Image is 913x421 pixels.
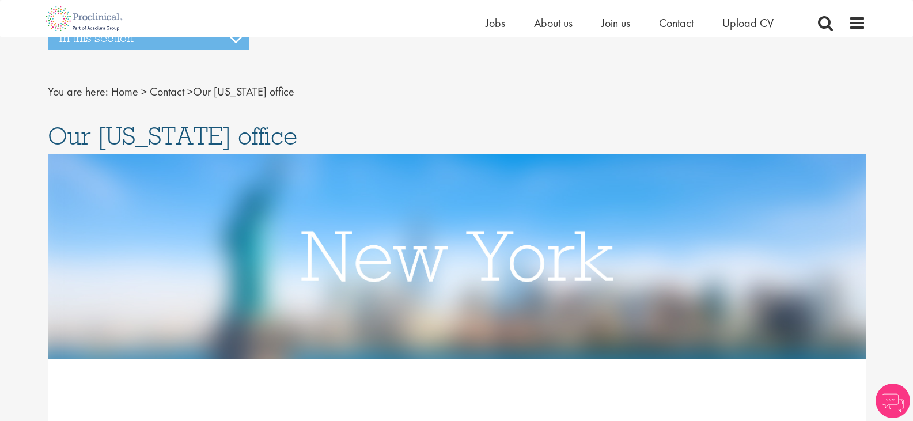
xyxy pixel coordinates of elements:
[141,84,147,99] span: >
[48,120,297,151] span: Our [US_STATE] office
[659,16,694,31] a: Contact
[187,84,193,99] span: >
[48,26,249,50] h3: In this section
[48,84,108,99] span: You are here:
[486,16,505,31] a: Jobs
[876,384,910,418] img: Chatbot
[111,84,294,99] span: Our [US_STATE] office
[722,16,774,31] a: Upload CV
[601,16,630,31] a: Join us
[534,16,573,31] a: About us
[111,84,138,99] a: breadcrumb link to Home
[150,84,184,99] a: breadcrumb link to Contact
